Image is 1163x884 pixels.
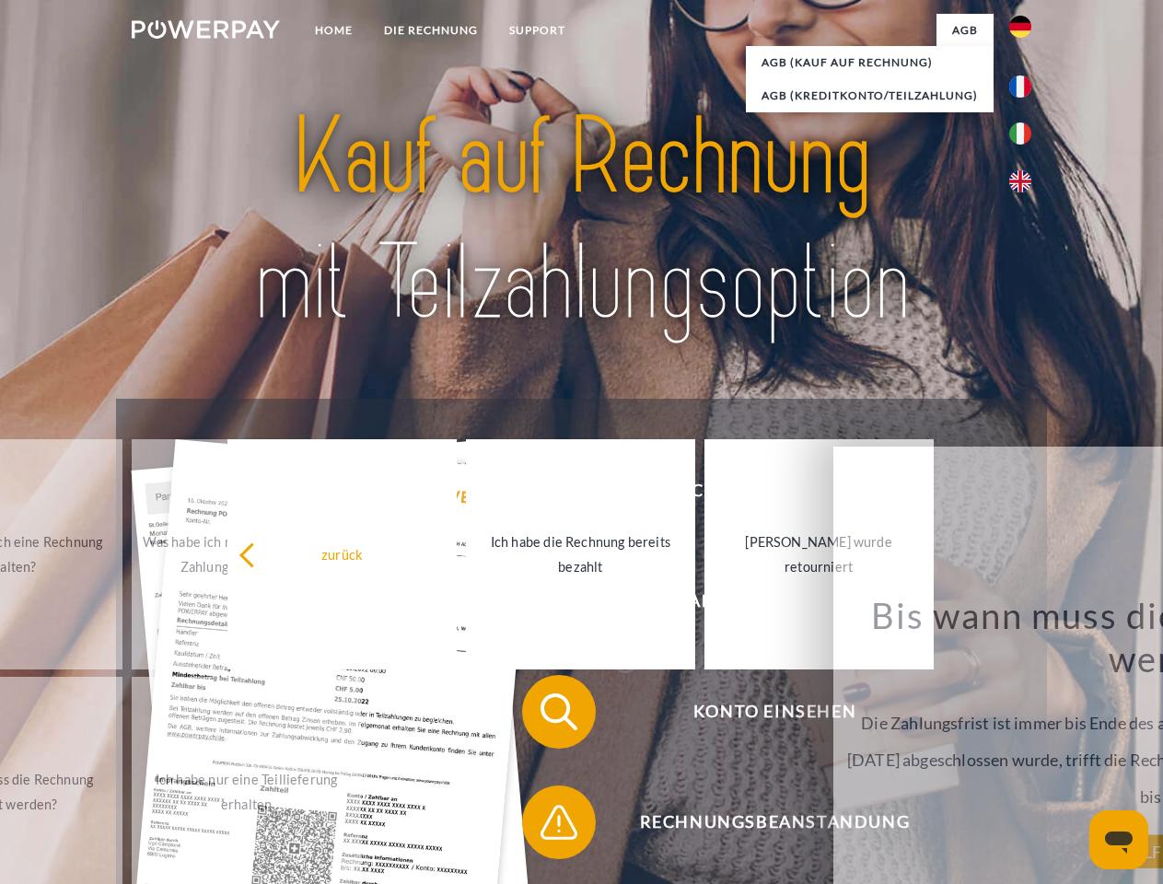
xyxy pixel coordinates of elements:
[715,529,923,579] div: [PERSON_NAME] wurde retourniert
[746,46,994,79] a: AGB (Kauf auf Rechnung)
[536,689,582,735] img: qb_search.svg
[1089,810,1148,869] iframe: Schaltfläche zum Öffnen des Messaging-Fensters
[1009,76,1031,98] img: fr
[132,20,280,39] img: logo-powerpay-white.svg
[494,14,581,47] a: SUPPORT
[368,14,494,47] a: DIE RECHNUNG
[132,439,361,669] a: Was habe ich noch offen, ist meine Zahlung eingegangen?
[477,529,684,579] div: Ich habe die Rechnung bereits bezahlt
[238,541,446,566] div: zurück
[936,14,994,47] a: agb
[299,14,368,47] a: Home
[1009,122,1031,145] img: it
[143,529,350,579] div: Was habe ich noch offen, ist meine Zahlung eingegangen?
[1009,16,1031,38] img: de
[746,79,994,112] a: AGB (Kreditkonto/Teilzahlung)
[176,88,987,353] img: title-powerpay_de.svg
[522,675,1001,749] button: Konto einsehen
[549,785,1000,859] span: Rechnungsbeanstandung
[1009,170,1031,192] img: en
[536,799,582,845] img: qb_warning.svg
[522,785,1001,859] button: Rechnungsbeanstandung
[549,675,1000,749] span: Konto einsehen
[143,767,350,817] div: Ich habe nur eine Teillieferung erhalten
